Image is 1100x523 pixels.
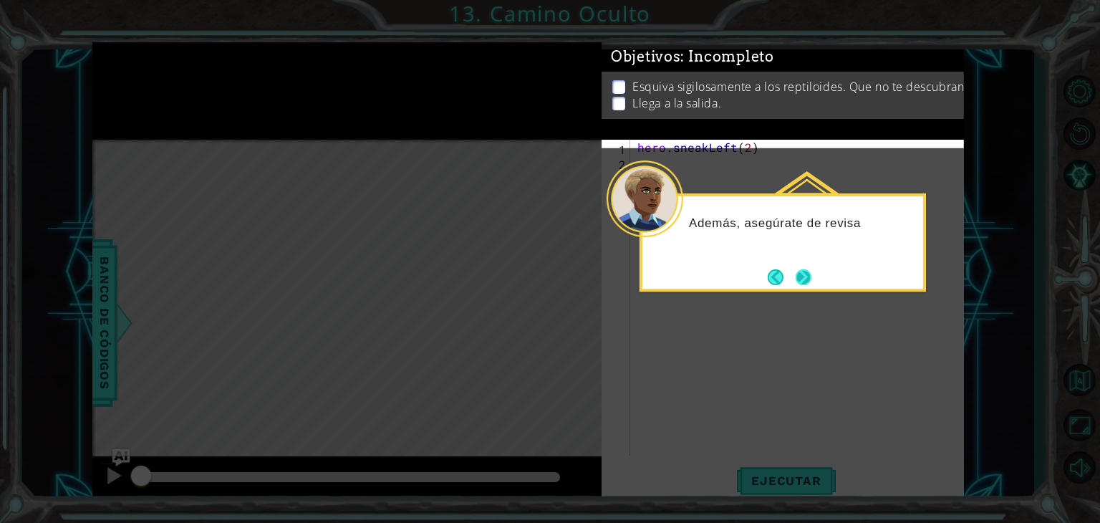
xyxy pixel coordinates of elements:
[796,269,811,285] button: Next
[632,97,721,113] p: Llega a la salida.
[689,216,913,231] p: Además, asegúrate de revisa
[768,269,796,285] button: Back
[611,50,774,68] span: Objetivos
[680,50,773,67] span: : Incompleto
[632,81,968,97] p: Esquiva sigilosamente a los reptiloides. Que no te descubran.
